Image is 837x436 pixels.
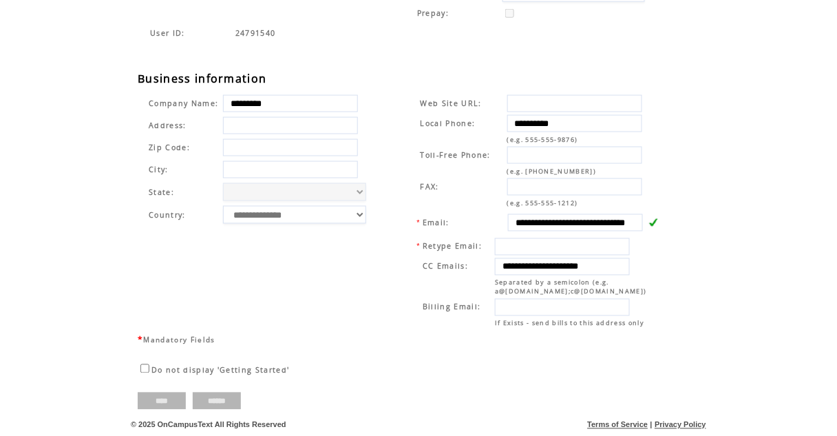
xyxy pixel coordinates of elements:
[650,421,653,429] span: |
[151,366,290,375] span: Do not display 'Getting Started'
[421,182,439,191] span: FAX:
[131,421,286,429] span: © 2025 OnCampusText All Rights Reserved
[423,242,482,251] span: Retype Email:
[648,218,658,227] img: v.gif
[421,98,482,108] span: Web Site URL:
[655,421,706,429] a: Privacy Policy
[421,118,476,128] span: Local Phone:
[149,165,169,174] span: City:
[495,278,647,296] span: Separated by a semicolon (e.g. a@[DOMAIN_NAME];c@[DOMAIN_NAME])
[507,198,578,207] span: (e.g. 555-555-1212)
[495,319,644,328] span: If Exists - send bills to this address only
[421,150,491,160] span: Toll-Free Phone:
[588,421,648,429] a: Terms of Service
[149,187,218,197] span: State:
[149,210,186,220] span: Country:
[150,28,185,38] span: Indicates the agent code for sign up page with sales agent or reseller tracking code
[417,8,449,18] span: Prepay:
[138,71,267,86] span: Business information
[507,135,578,144] span: (e.g. 555-555-9876)
[423,262,468,271] span: CC Emails:
[149,143,190,152] span: Zip Code:
[507,167,597,176] span: (e.g. [PHONE_NUMBER])
[423,218,449,227] span: Email:
[149,121,187,130] span: Address:
[235,28,276,38] span: Indicates the agent code for sign up page with sales agent or reseller tracking code
[143,335,215,345] span: Mandatory Fields
[149,98,218,108] span: Company Name:
[423,302,481,312] span: Billing Email:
